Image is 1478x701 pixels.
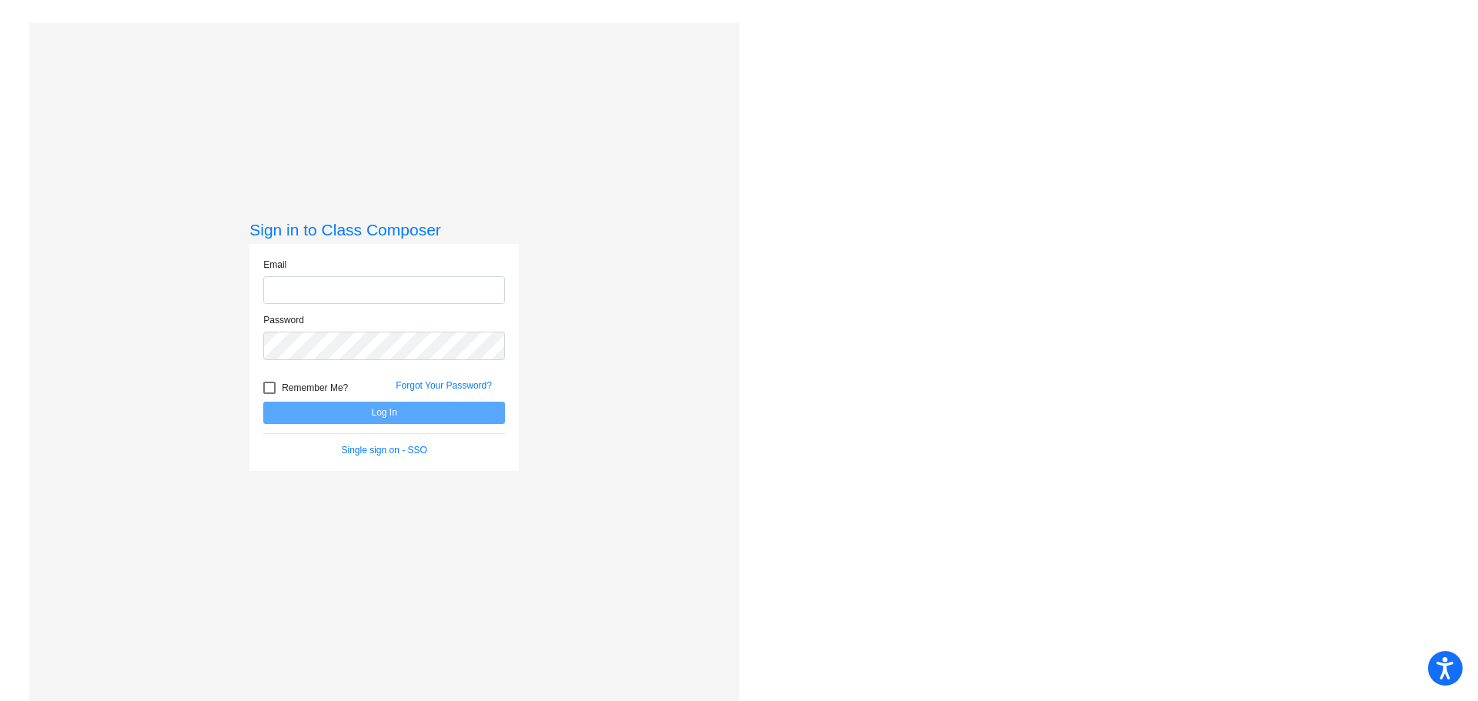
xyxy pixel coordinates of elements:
[263,258,286,272] label: Email
[396,380,492,391] a: Forgot Your Password?
[282,379,348,397] span: Remember Me?
[263,313,304,327] label: Password
[249,220,519,239] h3: Sign in to Class Composer
[263,402,505,424] button: Log In
[342,445,427,456] a: Single sign on - SSO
